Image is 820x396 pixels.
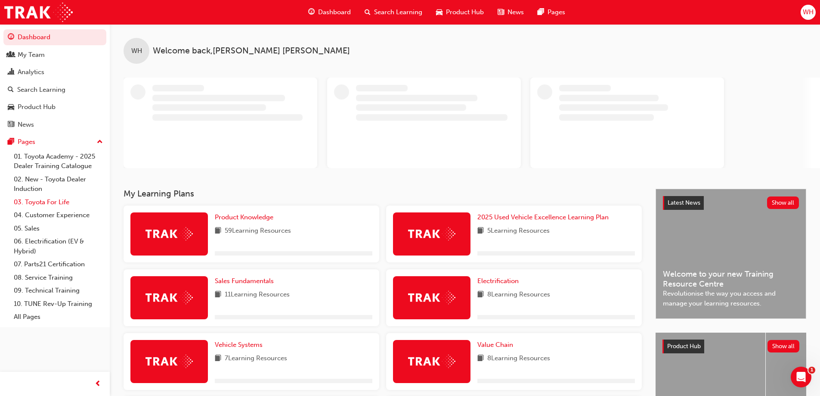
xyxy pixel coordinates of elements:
button: Show all [767,196,799,209]
span: 59 Learning Resources [225,226,291,237]
a: Electrification [477,276,522,286]
span: Product Hub [667,343,701,350]
a: Analytics [3,64,106,80]
span: Search Learning [374,7,422,17]
div: Search Learning [17,85,65,95]
div: News [18,120,34,130]
span: pages-icon [538,7,544,18]
h3: My Learning Plans [124,189,642,199]
a: 06. Electrification (EV & Hybrid) [10,235,106,258]
a: 02. New - Toyota Dealer Induction [10,173,106,196]
span: book-icon [477,290,484,300]
a: 03. Toyota For Life [10,196,106,209]
span: book-icon [477,226,484,237]
a: 2025 Used Vehicle Excellence Learning Plan [477,212,612,222]
a: 05. Sales [10,222,106,235]
button: Show all [767,340,800,352]
span: 8 Learning Resources [487,290,550,300]
span: book-icon [477,353,484,364]
span: people-icon [8,51,14,59]
span: Dashboard [318,7,351,17]
span: news-icon [8,121,14,129]
a: 08. Service Training [10,271,106,284]
span: prev-icon [95,379,101,390]
a: Dashboard [3,29,106,45]
span: book-icon [215,290,221,300]
span: News [507,7,524,17]
span: Welcome to your new Training Resource Centre [663,269,799,289]
a: Search Learning [3,82,106,98]
a: 07. Parts21 Certification [10,258,106,271]
a: News [3,117,106,133]
span: pages-icon [8,138,14,146]
a: 01. Toyota Academy - 2025 Dealer Training Catalogue [10,150,106,173]
a: Product HubShow all [662,340,799,353]
a: Vehicle Systems [215,340,266,350]
span: 8 Learning Resources [487,353,550,364]
img: Trak [408,227,455,240]
a: guage-iconDashboard [301,3,358,21]
span: 2025 Used Vehicle Excellence Learning Plan [477,213,609,221]
img: Trak [145,227,193,240]
a: 04. Customer Experience [10,209,106,222]
span: search-icon [8,86,14,94]
span: guage-icon [308,7,315,18]
a: news-iconNews [491,3,531,21]
span: WH [131,46,142,56]
button: Pages [3,134,106,150]
button: DashboardMy TeamAnalyticsSearch LearningProduct HubNews [3,28,106,134]
a: All Pages [10,310,106,324]
span: book-icon [215,353,221,364]
img: Trak [145,355,193,368]
img: Trak [408,355,455,368]
span: chart-icon [8,69,14,76]
span: Product Knowledge [215,213,273,221]
span: Revolutionise the way you access and manage your learning resources. [663,289,799,308]
span: 7 Learning Resources [225,353,287,364]
span: Latest News [668,199,700,206]
div: Analytics [18,67,44,77]
span: Product Hub [446,7,484,17]
img: Trak [408,291,455,304]
div: Product Hub [18,102,56,112]
span: up-icon [97,137,103,148]
a: car-iconProduct Hub [429,3,491,21]
a: search-iconSearch Learning [358,3,429,21]
a: pages-iconPages [531,3,572,21]
img: Trak [4,3,73,22]
a: Sales Fundamentals [215,276,277,286]
span: news-icon [498,7,504,18]
a: Latest NewsShow allWelcome to your new Training Resource CentreRevolutionise the way you access a... [656,189,806,319]
img: Trak [145,291,193,304]
a: Product Knowledge [215,212,277,222]
a: 09. Technical Training [10,284,106,297]
span: 1 [808,367,815,374]
div: My Team [18,50,45,60]
span: Vehicle Systems [215,341,263,349]
span: Electrification [477,277,519,285]
iframe: Intercom live chat [791,367,811,387]
div: Pages [18,137,35,147]
span: Value Chain [477,341,513,349]
span: Welcome back , [PERSON_NAME] [PERSON_NAME] [153,46,350,56]
a: 10. TUNE Rev-Up Training [10,297,106,311]
span: car-icon [436,7,442,18]
span: search-icon [365,7,371,18]
span: 5 Learning Resources [487,226,550,237]
a: Latest NewsShow all [663,196,799,210]
span: WH [803,7,814,17]
span: 11 Learning Resources [225,290,290,300]
a: My Team [3,47,106,63]
span: Sales Fundamentals [215,277,274,285]
span: book-icon [215,226,221,237]
button: WH [801,5,816,20]
a: Value Chain [477,340,517,350]
span: Pages [548,7,565,17]
span: guage-icon [8,34,14,41]
span: car-icon [8,103,14,111]
a: Product Hub [3,99,106,115]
